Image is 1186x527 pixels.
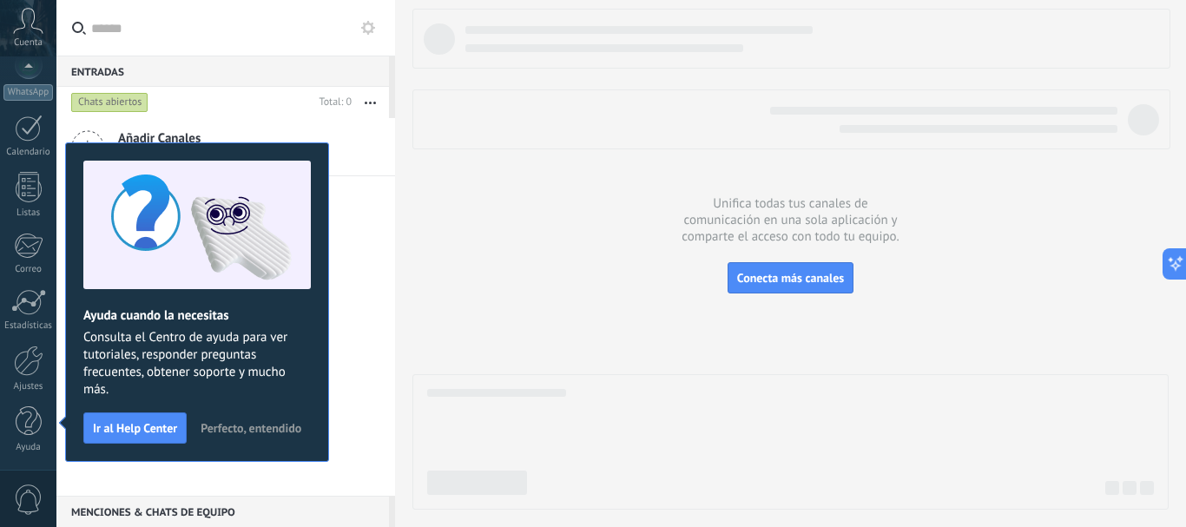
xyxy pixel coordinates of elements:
[3,381,54,392] div: Ajustes
[56,56,389,87] div: Entradas
[193,415,309,441] button: Perfecto, entendido
[93,422,177,434] span: Ir al Help Center
[3,320,54,332] div: Estadísticas
[83,329,311,399] span: Consulta el Centro de ayuda para ver tutoriales, responder preguntas frecuentes, obtener soporte ...
[737,270,844,286] span: Conecta más canales
[56,496,389,527] div: Menciones & Chats de equipo
[71,92,148,113] div: Chats abiertos
[3,264,54,275] div: Correo
[313,94,352,111] div: Total: 0
[3,147,54,158] div: Calendario
[14,37,43,49] span: Cuenta
[3,208,54,219] div: Listas
[83,412,187,444] button: Ir al Help Center
[728,262,853,293] button: Conecta más canales
[201,422,301,434] span: Perfecto, entendido
[118,130,327,147] span: Añadir Canales
[3,84,53,101] div: WhatsApp
[3,442,54,453] div: Ayuda
[83,307,311,324] h2: Ayuda cuando la necesitas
